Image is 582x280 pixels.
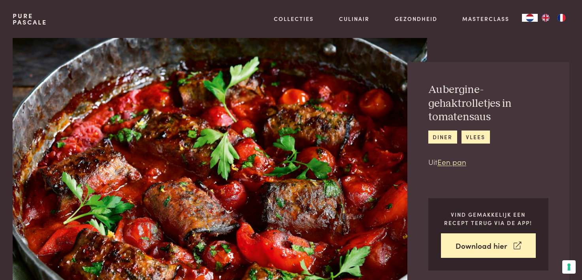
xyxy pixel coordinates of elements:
button: Uw voorkeuren voor toestemming voor trackingtechnologieën [562,260,576,274]
a: FR [554,14,569,22]
a: EN [538,14,554,22]
h2: Aubergine-gehaktrolletjes in tomatensaus [428,83,548,124]
aside: Language selected: Nederlands [522,14,569,22]
a: Een pan [437,156,466,167]
a: Download hier [441,233,536,258]
ul: Language list [538,14,569,22]
a: Masterclass [462,15,509,23]
p: Vind gemakkelijk een recept terug via de app! [441,210,536,227]
a: diner [428,131,457,144]
p: Uit [428,156,548,168]
a: vlees [461,131,490,144]
a: Collecties [274,15,314,23]
a: Culinair [339,15,369,23]
a: PurePascale [13,13,47,25]
a: NL [522,14,538,22]
div: Language [522,14,538,22]
a: Gezondheid [395,15,437,23]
